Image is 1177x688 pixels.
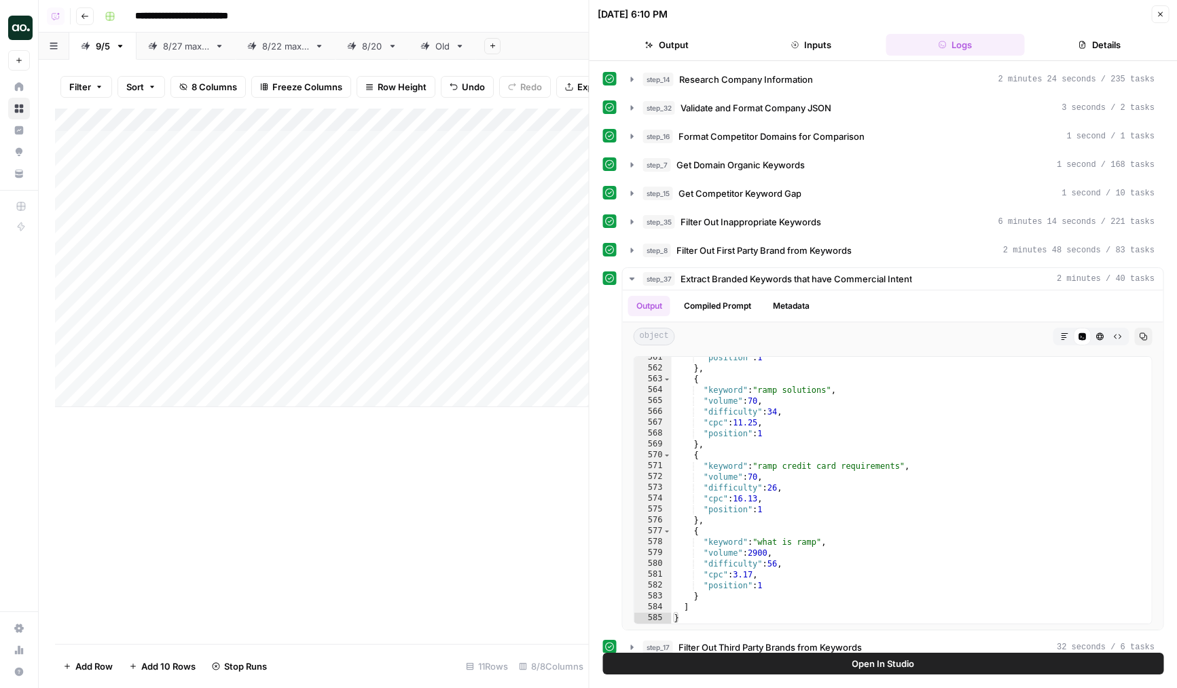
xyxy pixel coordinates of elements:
[643,73,674,86] span: step_14
[8,661,30,683] button: Help + Support
[998,216,1155,228] span: 6 minutes 14 seconds / 221 tasks
[520,80,542,94] span: Redo
[634,613,672,624] div: 585
[598,34,736,56] button: Output
[1003,244,1155,256] span: 2 minutes 48 seconds / 83 tasks
[272,80,342,94] span: Freeze Columns
[634,439,672,450] div: 569
[623,126,1163,147] button: 1 second / 1 tasks
[204,655,275,677] button: Stop Runs
[634,396,672,406] div: 565
[678,187,801,200] span: Get Competitor Keyword Gap
[126,80,144,94] span: Sort
[678,130,865,143] span: Format Competitor Domains for Comparison
[634,461,672,472] div: 571
[1062,102,1155,114] span: 3 seconds / 2 tasks
[681,272,912,286] span: Extract Branded Keywords that have Commercial Intent
[676,158,805,172] span: Get Domain Organic Keywords
[634,482,672,493] div: 573
[634,602,672,613] div: 584
[1057,159,1155,171] span: 1 second / 168 tasks
[643,101,675,115] span: step_32
[634,352,672,363] div: 561
[137,33,236,60] a: 8/27 max 5
[117,76,165,98] button: Sort
[634,385,672,396] div: 564
[224,660,267,673] span: Stop Runs
[634,493,672,504] div: 574
[170,76,246,98] button: 8 Columns
[623,268,1163,290] button: 2 minutes / 40 tasks
[852,657,914,670] span: Open In Studio
[8,617,30,639] a: Settings
[886,34,1024,56] button: Logs
[643,244,671,257] span: step_8
[681,101,831,115] span: Validate and Format Company JSON
[679,73,813,86] span: Research Company Information
[336,33,409,60] a: 8/20
[634,363,672,374] div: 562
[742,34,880,56] button: Inputs
[163,39,209,53] div: 8/27 max 5
[577,80,626,94] span: Export CSV
[69,80,91,94] span: Filter
[678,641,862,654] span: Filter Out Third Party Brands from Keywords
[676,244,852,257] span: Filter Out First Party Brand from Keywords
[8,163,30,185] a: Your Data
[623,240,1163,261] button: 2 minutes 48 seconds / 83 tasks
[998,73,1155,85] span: 2 minutes 24 seconds / 235 tasks
[1066,130,1155,142] span: 1 second / 1 tasks
[513,655,589,677] div: 8/8 Columns
[75,660,113,673] span: Add Row
[8,16,33,40] img: Dillon Test Logo
[634,591,672,602] div: 583
[643,130,673,143] span: step_16
[623,69,1163,90] button: 2 minutes 24 seconds / 235 tasks
[634,417,672,428] div: 567
[409,33,476,60] a: Old
[643,272,675,286] span: step_37
[378,80,427,94] span: Row Height
[643,641,673,654] span: step_17
[681,215,821,229] span: Filter Out Inappropriate Keywords
[8,141,30,163] a: Opportunities
[623,211,1163,233] button: 6 minutes 14 seconds / 221 tasks
[634,472,672,482] div: 572
[664,450,671,461] span: Toggle code folding, rows 570 through 576
[96,39,110,53] div: 9/5
[121,655,204,677] button: Add 10 Rows
[141,660,196,673] span: Add 10 Rows
[1057,641,1155,653] span: 32 seconds / 6 tasks
[8,119,30,141] a: Insights
[362,39,382,53] div: 8/20
[634,406,672,417] div: 566
[643,215,675,229] span: step_35
[634,450,672,461] div: 570
[69,33,137,60] a: 9/5
[603,653,1164,674] button: Open In Studio
[634,569,672,580] div: 581
[623,183,1163,204] button: 1 second / 10 tasks
[598,7,668,21] div: [DATE] 6:10 PM
[765,296,818,316] button: Metadata
[643,187,673,200] span: step_15
[8,76,30,98] a: Home
[634,504,672,515] div: 575
[1062,187,1155,199] span: 1 second / 10 tasks
[460,655,513,677] div: 11 Rows
[634,328,675,345] span: object
[435,39,450,53] div: Old
[441,76,494,98] button: Undo
[236,33,336,60] a: 8/22 max 5
[556,76,634,98] button: Export CSV
[634,548,672,558] div: 579
[634,515,672,526] div: 576
[634,428,672,439] div: 568
[8,639,30,661] a: Usage
[623,290,1163,630] div: 2 minutes / 40 tasks
[499,76,551,98] button: Redo
[262,39,309,53] div: 8/22 max 5
[8,98,30,119] a: Browse
[664,374,671,385] span: Toggle code folding, rows 563 through 569
[623,636,1163,658] button: 32 seconds / 6 tasks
